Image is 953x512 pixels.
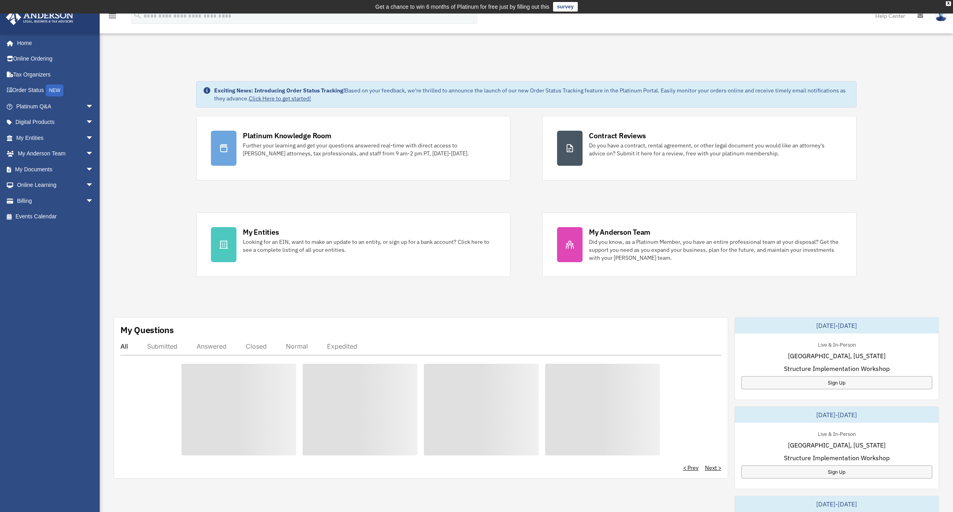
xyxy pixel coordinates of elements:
[86,146,102,162] span: arrow_drop_down
[542,212,857,277] a: My Anderson Team Did you know, as a Platinum Member, you have an entire professional team at your...
[243,238,496,254] div: Looking for an EIN, want to make an update to an entity, or sign up for a bank account? Click her...
[86,130,102,146] span: arrow_drop_down
[108,11,117,21] i: menu
[243,141,496,157] div: Further your learning and get your questions answered real-time with direct access to [PERSON_NAM...
[741,376,933,389] a: Sign Up
[249,95,311,102] a: Click Here to get started!
[589,131,646,141] div: Contract Reviews
[6,98,106,114] a: Platinum Q&Aarrow_drop_down
[6,130,106,146] a: My Entitiesarrow_drop_down
[86,177,102,194] span: arrow_drop_down
[214,87,345,94] strong: Exciting News: Introducing Order Status Tracking!
[86,114,102,131] span: arrow_drop_down
[705,464,721,472] a: Next >
[147,342,177,350] div: Submitted
[589,238,842,262] div: Did you know, as a Platinum Member, you have an entire professional team at your disposal? Get th...
[120,324,174,336] div: My Questions
[108,14,117,21] a: menu
[133,11,142,20] i: search
[542,116,857,180] a: Contract Reviews Do you have a contract, rental agreement, or other legal document you would like...
[6,114,106,130] a: Digital Productsarrow_drop_down
[196,116,510,180] a: Platinum Knowledge Room Further your learning and get your questions answered real-time with dire...
[784,453,890,463] span: Structure Implementation Workshop
[197,342,226,350] div: Answered
[811,429,862,437] div: Live & In-Person
[46,84,63,96] div: NEW
[86,161,102,178] span: arrow_drop_down
[4,10,76,25] img: Anderson Advisors Platinum Portal
[6,35,102,51] a: Home
[735,496,939,512] div: [DATE]-[DATE]
[683,464,699,472] a: < Prev
[214,86,850,102] div: Based on your feedback, we're thrilled to announce the launch of our new Order Status Tracking fe...
[86,193,102,209] span: arrow_drop_down
[6,177,106,193] a: Online Learningarrow_drop_down
[6,82,106,99] a: Order StatusNEW
[243,131,331,141] div: Platinum Knowledge Room
[286,342,308,350] div: Normal
[788,351,886,361] span: [GEOGRAPHIC_DATA], [US_STATE]
[589,227,650,237] div: My Anderson Team
[6,67,106,82] a: Tax Organizers
[86,98,102,115] span: arrow_drop_down
[589,141,842,157] div: Do you have a contract, rental agreement, or other legal document you would like an attorney's ad...
[6,51,106,67] a: Online Ordering
[946,1,951,6] div: close
[327,342,357,350] div: Expedited
[6,193,106,209] a: Billingarrow_drop_down
[246,342,267,350] div: Closed
[6,209,106,225] a: Events Calendar
[196,212,510,277] a: My Entities Looking for an EIN, want to make an update to an entity, or sign up for a bank accoun...
[553,2,578,12] a: survey
[784,364,890,373] span: Structure Implementation Workshop
[6,161,106,177] a: My Documentsarrow_drop_down
[243,227,279,237] div: My Entities
[120,342,128,350] div: All
[741,465,933,479] a: Sign Up
[811,340,862,348] div: Live & In-Person
[735,318,939,333] div: [DATE]-[DATE]
[935,10,947,22] img: User Pic
[788,440,886,450] span: [GEOGRAPHIC_DATA], [US_STATE]
[375,2,549,12] div: Get a chance to win 6 months of Platinum for free just by filling out this
[6,146,106,162] a: My Anderson Teamarrow_drop_down
[735,407,939,423] div: [DATE]-[DATE]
